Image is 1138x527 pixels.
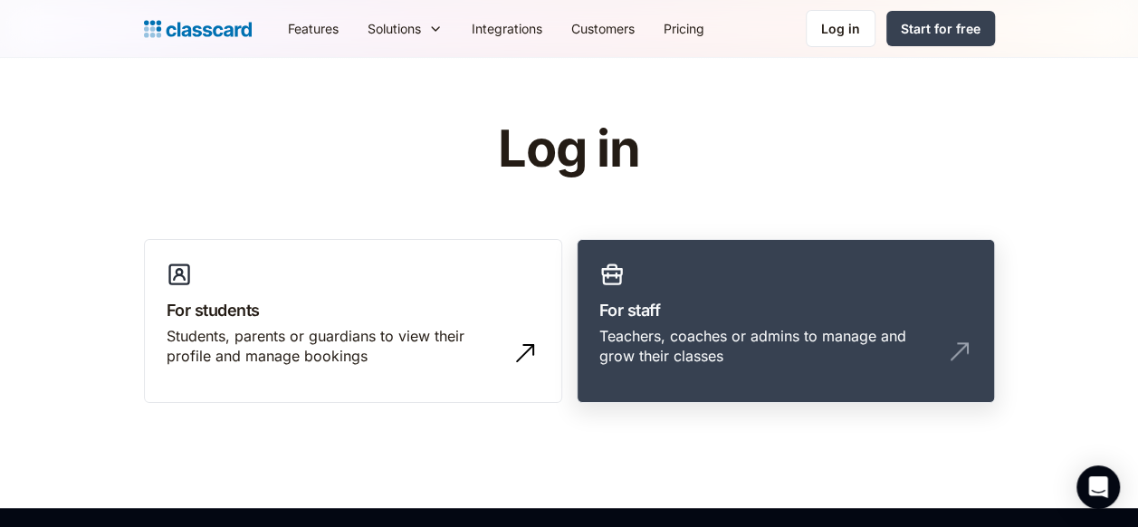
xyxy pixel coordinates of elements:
[144,16,252,42] a: home
[353,8,457,49] div: Solutions
[599,298,972,322] h3: For staff
[599,326,936,367] div: Teachers, coaches or admins to manage and grow their classes
[1076,465,1120,509] div: Open Intercom Messenger
[368,19,421,38] div: Solutions
[273,8,353,49] a: Features
[901,19,980,38] div: Start for free
[806,10,875,47] a: Log in
[649,8,719,49] a: Pricing
[144,239,562,404] a: For studentsStudents, parents or guardians to view their profile and manage bookings
[886,11,995,46] a: Start for free
[457,8,557,49] a: Integrations
[167,298,540,322] h3: For students
[167,326,503,367] div: Students, parents or guardians to view their profile and manage bookings
[821,19,860,38] div: Log in
[577,239,995,404] a: For staffTeachers, coaches or admins to manage and grow their classes
[282,121,856,177] h1: Log in
[557,8,649,49] a: Customers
